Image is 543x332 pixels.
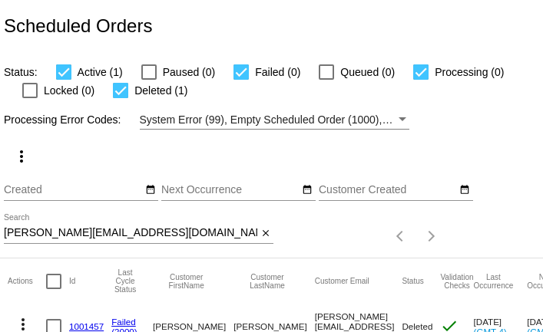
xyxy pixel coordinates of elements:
[78,63,123,81] span: Active (1)
[111,268,139,294] button: Change sorting for LastProcessingCycleId
[44,81,94,100] span: Locked (0)
[145,184,156,196] mat-icon: date_range
[4,113,121,126] span: Processing Error Codes:
[340,63,395,81] span: Queued (0)
[402,277,423,286] button: Change sorting for Status
[315,277,369,286] button: Change sorting for CustomerEmail
[140,110,409,130] mat-select: Filter by Processing Error Codes
[69,321,104,331] a: 1001457
[440,258,473,304] mat-header-cell: Validation Checks
[459,184,470,196] mat-icon: date_range
[69,277,75,286] button: Change sorting for Id
[302,184,313,196] mat-icon: date_range
[319,184,457,196] input: Customer Created
[386,221,416,251] button: Previous page
[260,228,271,240] mat-icon: close
[8,258,46,304] mat-header-cell: Actions
[435,63,504,81] span: Processing (0)
[416,221,447,251] button: Next page
[402,321,432,331] span: Deleted
[134,81,187,100] span: Deleted (1)
[474,273,514,290] button: Change sorting for LastOccurrenceUtc
[163,63,215,81] span: Paused (0)
[161,184,300,196] input: Next Occurrence
[4,15,152,37] h2: Scheduled Orders
[4,66,38,78] span: Status:
[12,147,31,166] mat-icon: more_vert
[4,227,257,239] input: Search
[255,63,300,81] span: Failed (0)
[257,225,273,242] button: Clear
[233,273,300,290] button: Change sorting for CustomerLastName
[4,184,142,196] input: Created
[153,273,220,290] button: Change sorting for CustomerFirstName
[111,317,136,327] a: Failed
